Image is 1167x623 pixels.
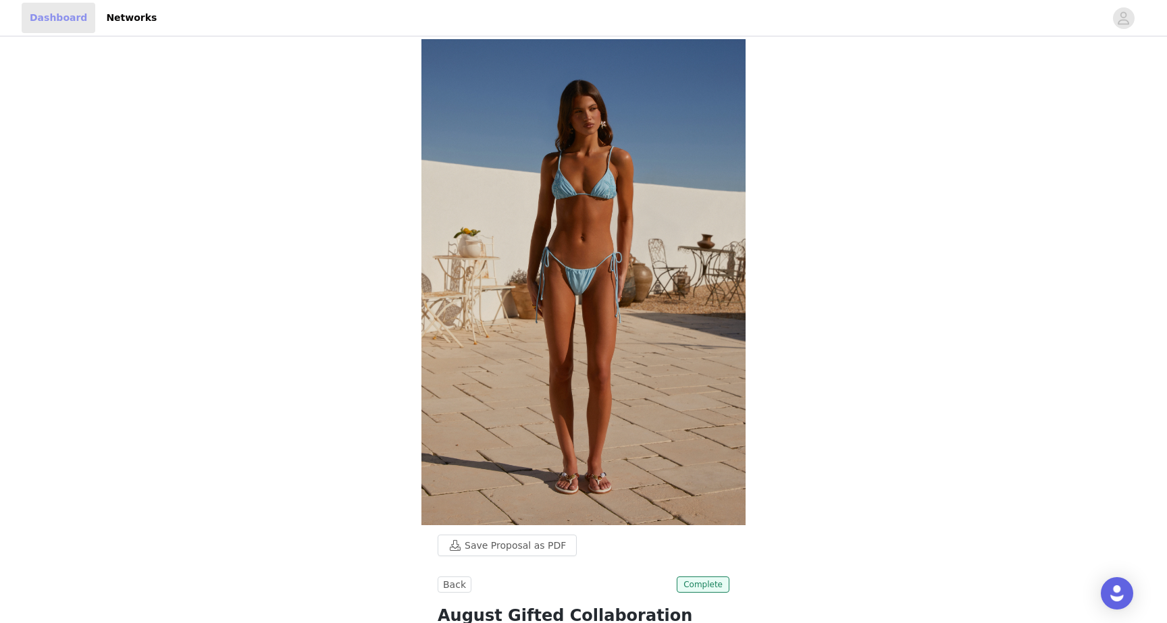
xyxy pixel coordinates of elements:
[1101,577,1133,610] div: Open Intercom Messenger
[22,3,95,33] a: Dashboard
[421,39,746,525] img: campaign image
[677,576,729,593] span: Complete
[98,3,165,33] a: Networks
[1117,7,1130,29] div: avatar
[438,535,577,556] button: Save Proposal as PDF
[438,576,471,593] button: Back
